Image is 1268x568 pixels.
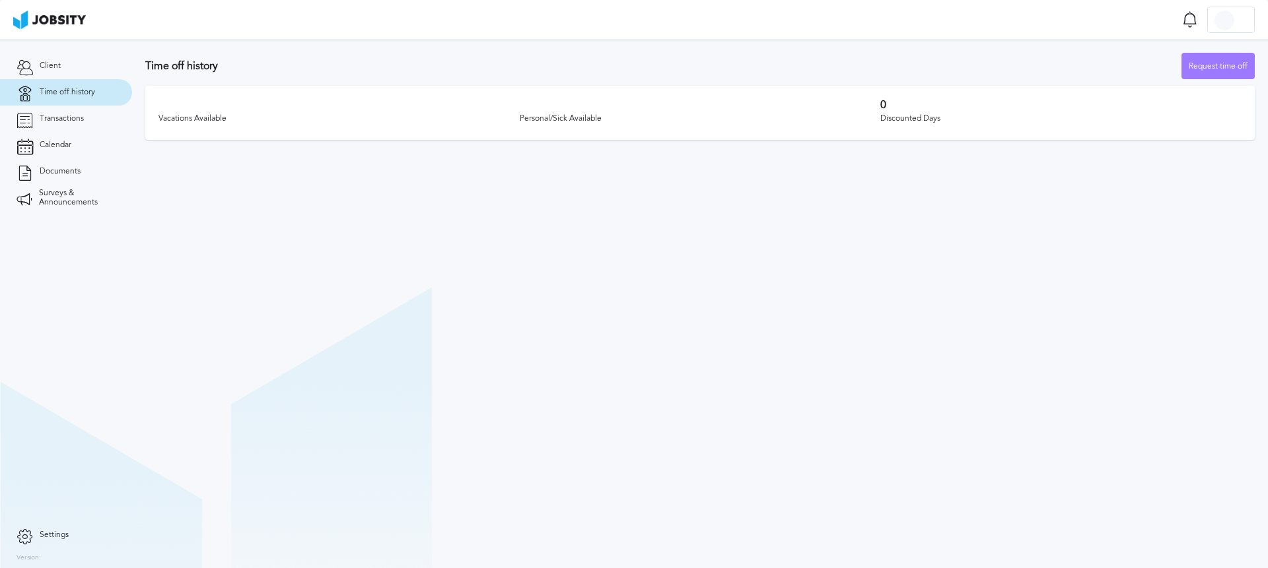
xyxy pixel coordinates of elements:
[17,554,41,562] label: Version:
[158,114,520,123] div: Vacations Available
[145,60,1181,72] h3: Time off history
[40,88,95,97] span: Time off history
[40,530,69,540] span: Settings
[40,167,81,176] span: Documents
[40,61,61,71] span: Client
[1182,53,1254,80] div: Request time off
[1181,53,1255,79] button: Request time off
[39,189,116,207] span: Surveys & Announcements
[40,114,84,123] span: Transactions
[880,99,1242,111] h3: 0
[880,114,1242,123] div: Discounted Days
[40,141,71,150] span: Calendar
[13,11,86,29] img: ab4bad089aa723f57921c736e9817d99.png
[520,114,881,123] div: Personal/Sick Available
